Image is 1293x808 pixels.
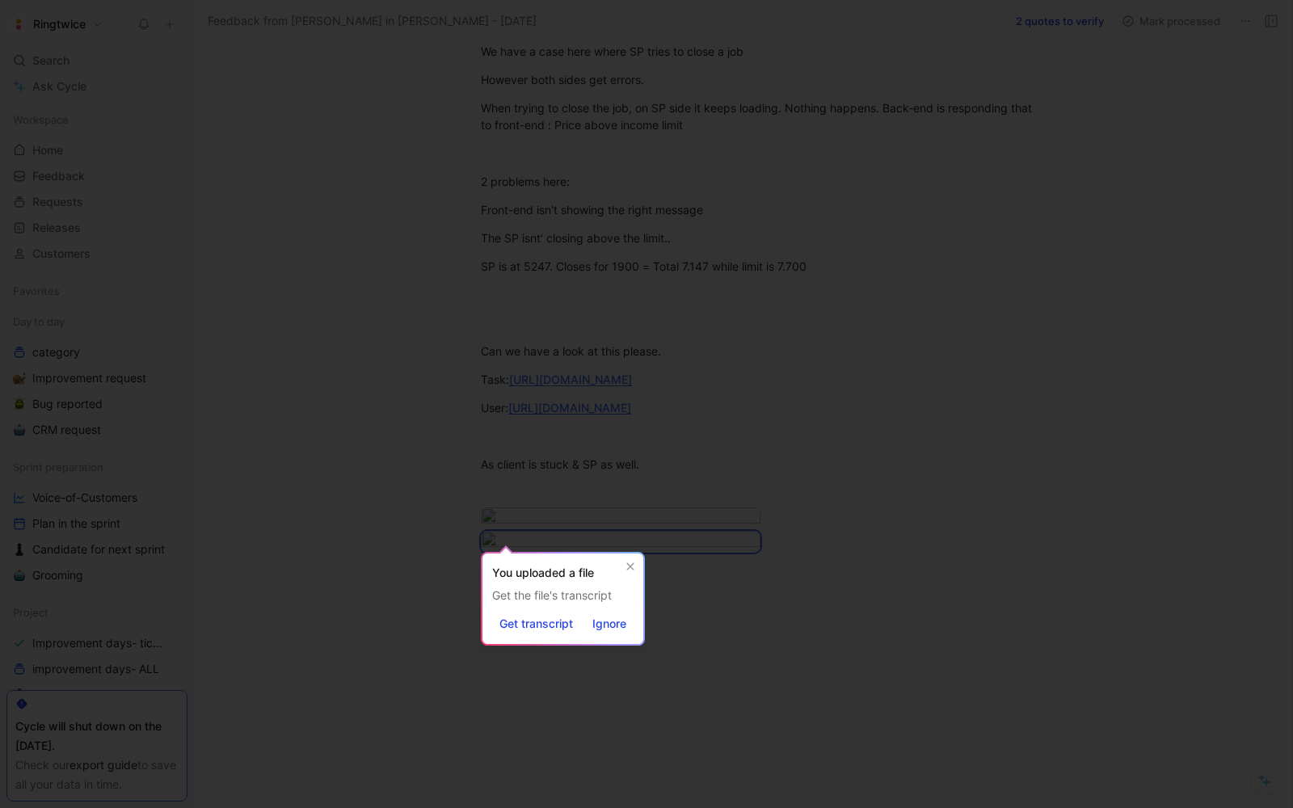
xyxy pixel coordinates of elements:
[492,586,634,605] div: Get the file's transcript
[492,563,634,583] header: You uploaded a file
[492,612,580,635] button: Get transcript
[499,614,573,633] span: Get transcript
[592,614,626,633] span: Ignore
[585,612,634,635] button: Ignore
